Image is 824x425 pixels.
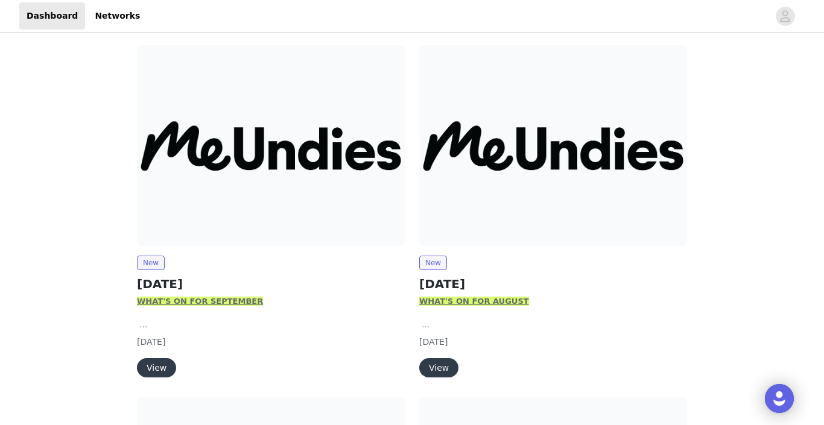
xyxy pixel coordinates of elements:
span: [DATE] [137,337,165,347]
button: View [419,358,458,377]
strong: HAT'S ON FOR AUGUST [428,297,528,306]
h2: [DATE] [419,275,687,293]
div: avatar [779,7,791,26]
strong: W [419,297,428,306]
a: View [137,364,176,373]
a: View [419,364,458,373]
button: View [137,358,176,377]
h2: [DATE] [137,275,405,293]
a: Dashboard [19,2,85,30]
img: MeUndies [419,45,687,246]
strong: W [137,297,145,306]
span: New [137,256,165,270]
strong: HAT'S ON FOR SEPTEMBER [145,297,263,306]
img: MeUndies [137,45,405,246]
span: New [419,256,447,270]
span: [DATE] [419,337,448,347]
a: Networks [87,2,147,30]
div: Open Intercom Messenger [765,384,794,413]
